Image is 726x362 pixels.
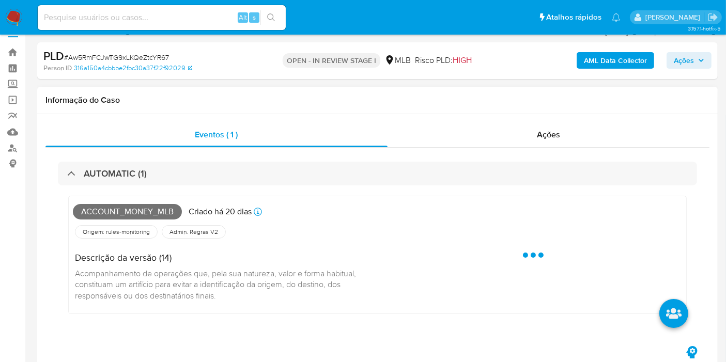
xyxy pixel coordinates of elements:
[189,206,252,217] p: Criado há 20 dias
[82,228,151,236] span: Origem: rules-monitoring
[239,12,247,22] span: Alt
[546,12,601,23] span: Atalhos rápidos
[453,54,472,66] span: HIGH
[74,64,192,73] a: 316a150a4cbbbe2fbc30a37f22f92029
[688,24,721,33] span: 3.157.1-hotfix-5
[75,252,376,263] h4: Descrição da versão (14)
[612,13,621,22] a: Notificações
[195,129,238,140] span: Eventos ( 1 )
[384,55,411,66] div: MLB
[584,52,647,69] b: AML Data Collector
[667,52,712,69] button: Ações
[43,64,72,73] b: Person ID
[38,11,286,24] input: Pesquise usuários ou casos...
[73,204,182,219] span: Account_money_mlb
[58,162,697,185] div: AUTOMATIC (1)
[168,228,219,236] span: Admin. Regras V2
[45,95,709,105] h1: Informação do Caso
[577,52,654,69] button: AML Data Collector
[707,12,718,23] a: Sair
[43,48,64,64] b: PLD
[645,12,704,22] p: lucas.barboza@mercadolivre.com
[415,55,472,66] span: Risco PLD:
[37,26,121,37] span: Atribuiu o
[84,168,147,179] h3: AUTOMATIC (1)
[674,52,694,69] span: Ações
[253,12,256,22] span: s
[260,10,282,25] button: search-icon
[537,129,560,140] span: Ações
[75,267,358,301] span: Acompanhamento de operações que, pela sua natureza, valor e forma habitual, constituam um artifíc...
[64,52,169,62] span: # Aw5RmFCJwTG9xLKQeZtcYR67
[283,53,380,68] p: OPEN - IN REVIEW STAGE I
